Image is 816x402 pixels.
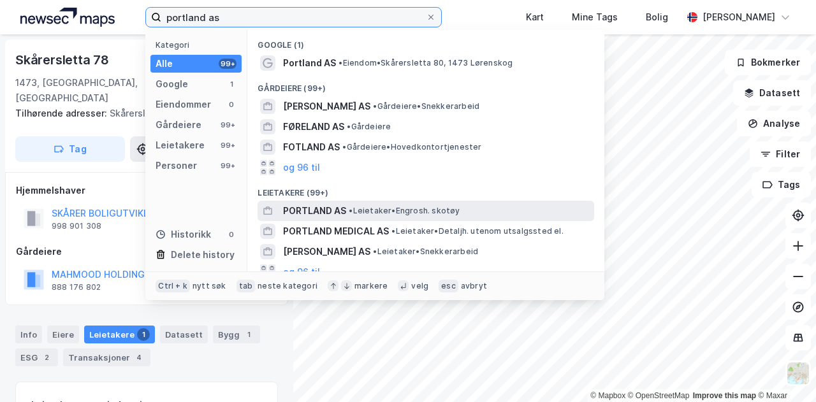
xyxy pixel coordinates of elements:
[161,8,426,27] input: Søk på adresse, matrikkel, gårdeiere, leietakere eller personer
[693,391,756,400] a: Improve this map
[133,351,145,364] div: 4
[16,183,277,198] div: Hjemmelshaver
[156,138,205,153] div: Leietakere
[526,10,544,25] div: Kart
[349,206,353,215] span: •
[137,328,150,341] div: 1
[213,326,260,343] div: Bygg
[219,161,237,171] div: 99+
[15,50,112,70] div: Skårersletta 78
[283,244,370,259] span: [PERSON_NAME] AS
[47,326,79,343] div: Eiere
[219,120,237,130] div: 99+
[156,117,201,133] div: Gårdeiere
[373,247,478,257] span: Leietaker • Snekkerarbeid
[258,281,317,291] div: neste kategori
[226,79,237,89] div: 1
[283,140,340,155] span: FOTLAND AS
[339,58,513,68] span: Eiendom • Skårersletta 80, 1473 Lørenskog
[219,140,237,150] div: 99+
[52,221,101,231] div: 998 901 308
[156,40,242,50] div: Kategori
[15,108,110,118] span: Tilhørende adresser:
[750,141,811,167] button: Filter
[237,280,256,292] div: tab
[373,101,377,111] span: •
[737,111,811,136] button: Analyse
[226,99,237,110] div: 0
[411,281,428,291] div: velg
[283,203,346,219] span: PORTLAND AS
[242,328,255,341] div: 1
[15,326,42,343] div: Info
[339,58,342,68] span: •
[171,247,235,262] div: Delete history
[84,326,155,343] div: Leietakere
[391,226,395,236] span: •
[590,391,625,400] a: Mapbox
[40,351,53,364] div: 2
[247,178,604,201] div: Leietakere (99+)
[752,341,816,402] iframe: Chat Widget
[247,30,604,53] div: Google (1)
[283,99,370,114] span: [PERSON_NAME] AS
[342,142,481,152] span: Gårdeiere • Hovedkontortjenester
[572,10,618,25] div: Mine Tags
[15,136,125,162] button: Tag
[283,264,320,280] button: og 96 til
[247,73,604,96] div: Gårdeiere (99+)
[703,10,775,25] div: [PERSON_NAME]
[628,391,690,400] a: OpenStreetMap
[342,142,346,152] span: •
[349,206,460,216] span: Leietaker • Engrosh. skotøy
[160,326,208,343] div: Datasett
[52,282,101,292] div: 888 176 802
[391,226,563,236] span: Leietaker • Detaljh. utenom utsalgssted el.
[283,55,336,71] span: Portland AS
[15,348,58,366] div: ESG
[156,158,197,173] div: Personer
[373,101,479,111] span: Gårdeiere • Snekkerarbeid
[752,172,811,197] button: Tags
[156,227,211,242] div: Historikk
[15,75,205,106] div: 1473, [GEOGRAPHIC_DATA], [GEOGRAPHIC_DATA]
[63,348,150,366] div: Transaksjoner
[226,229,237,240] div: 0
[15,106,268,121] div: Skårersletta 80
[193,281,226,291] div: nytt søk
[725,50,811,75] button: Bokmerker
[156,76,188,92] div: Google
[373,247,377,256] span: •
[283,224,389,239] span: PORTLAND MEDICAL AS
[156,280,190,292] div: Ctrl + k
[20,8,115,27] img: logo.a4113a55bc3d86da70a041830d287a7e.svg
[347,122,351,131] span: •
[156,56,173,71] div: Alle
[354,281,388,291] div: markere
[733,80,811,106] button: Datasett
[283,160,320,175] button: og 96 til
[219,59,237,69] div: 99+
[16,244,277,259] div: Gårdeiere
[156,97,211,112] div: Eiendommer
[461,281,487,291] div: avbryt
[646,10,668,25] div: Bolig
[439,280,458,292] div: esc
[347,122,391,132] span: Gårdeiere
[283,119,344,134] span: FØRELAND AS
